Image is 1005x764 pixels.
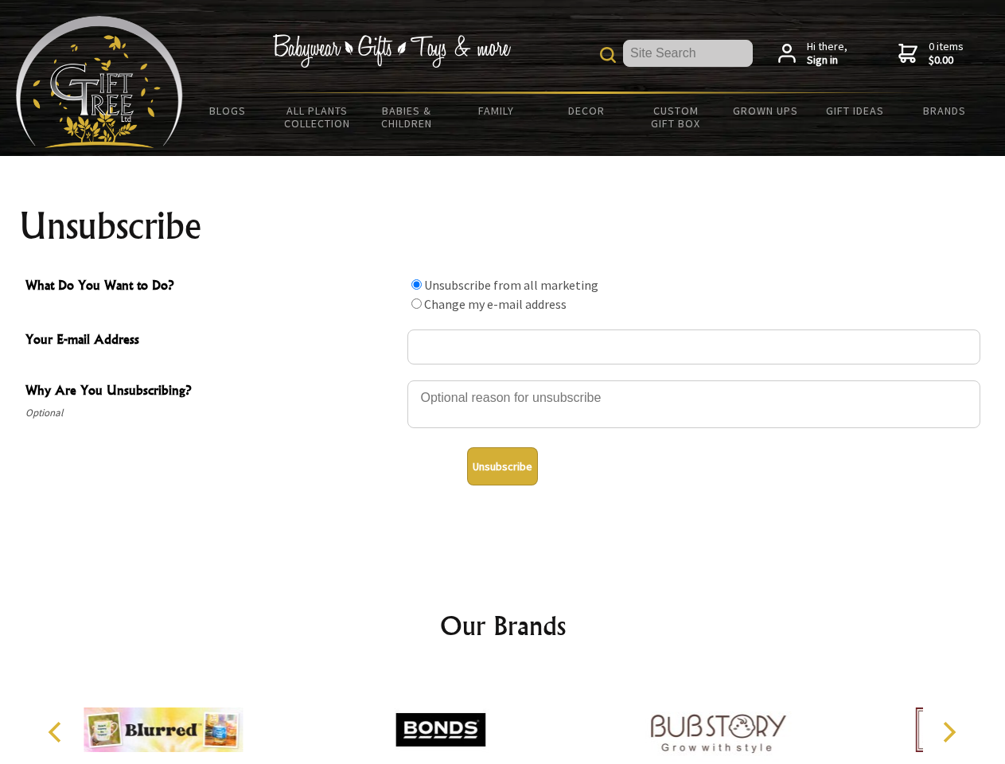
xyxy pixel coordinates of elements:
span: Why Are You Unsubscribing? [25,380,399,403]
a: BLOGS [183,94,273,127]
input: What Do You Want to Do? [411,298,422,309]
a: Decor [541,94,631,127]
button: Next [931,715,966,750]
img: Babyware - Gifts - Toys and more... [16,16,183,148]
img: product search [600,47,616,63]
input: Your E-mail Address [407,329,980,364]
span: 0 items [929,39,964,68]
a: 0 items$0.00 [898,40,964,68]
a: Hi there,Sign in [778,40,847,68]
h2: Our Brands [32,606,974,645]
strong: $0.00 [929,53,964,68]
a: Gift Ideas [810,94,900,127]
a: Brands [900,94,990,127]
a: Family [452,94,542,127]
button: Unsubscribe [467,447,538,485]
a: Custom Gift Box [631,94,721,140]
span: Your E-mail Address [25,329,399,353]
span: Hi there, [807,40,847,68]
input: Site Search [623,40,753,67]
h1: Unsubscribe [19,207,987,245]
label: Unsubscribe from all marketing [424,277,598,293]
strong: Sign in [807,53,847,68]
img: Babywear - Gifts - Toys & more [272,34,511,68]
textarea: Why Are You Unsubscribing? [407,380,980,428]
span: Optional [25,403,399,423]
span: What Do You Want to Do? [25,275,399,298]
input: What Do You Want to Do? [411,279,422,290]
label: Change my e-mail address [424,296,567,312]
a: Grown Ups [720,94,810,127]
a: Babies & Children [362,94,452,140]
a: All Plants Collection [273,94,363,140]
button: Previous [40,715,75,750]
